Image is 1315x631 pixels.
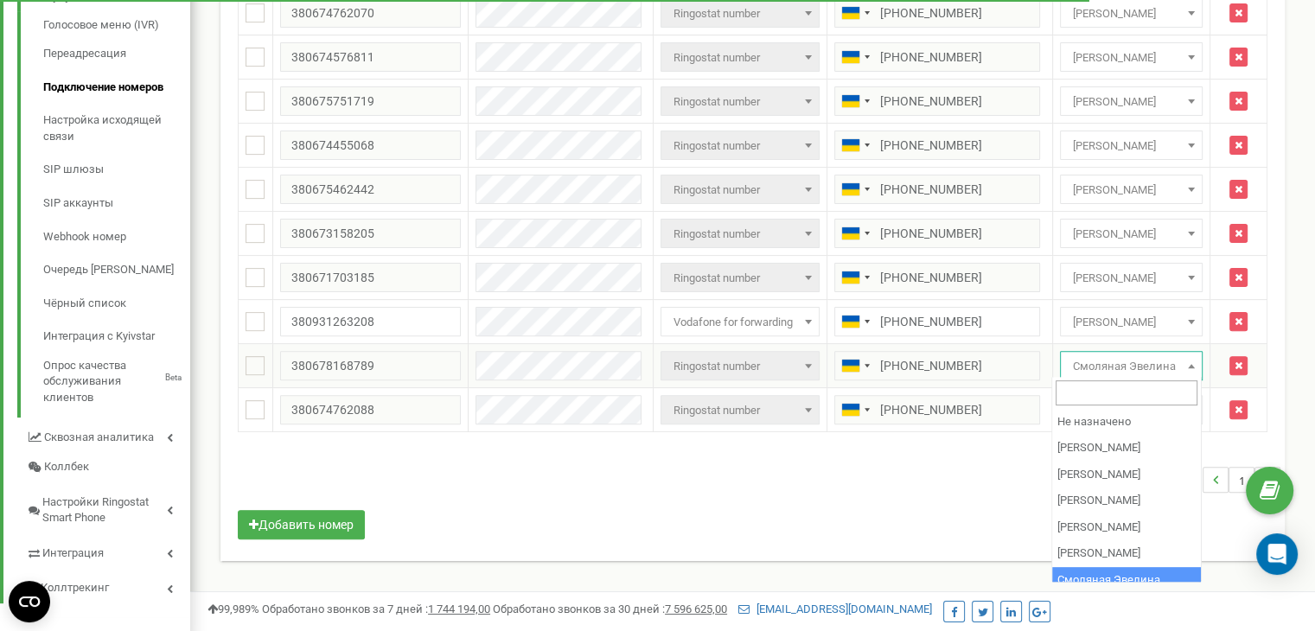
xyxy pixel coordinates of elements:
[738,602,932,615] a: [EMAIL_ADDRESS][DOMAIN_NAME]
[661,42,820,72] span: Ringostat number
[1066,178,1197,202] span: Грищенко Вита
[42,545,104,562] span: Интеграция
[667,354,814,379] span: Ringostat number
[44,430,154,446] span: Сквозная аналитика
[667,178,814,202] span: Ringostat number
[1066,266,1197,290] span: Олена Федорова
[661,86,820,116] span: Ringostat number
[26,417,190,453] a: Сквозная аналитика
[1060,131,1203,160] span: Мельник Ольга
[834,175,1040,204] input: 050 123 4567
[835,131,875,159] div: Telephone country code
[834,131,1040,160] input: 050 123 4567
[43,220,190,254] a: Webhook номер
[43,37,190,71] a: Переадресация
[835,396,875,424] div: Telephone country code
[43,17,190,38] a: Голосовое меню (IVR)
[667,222,814,246] span: Ringostat number
[667,266,814,290] span: Ringostat number
[1229,467,1254,493] li: 1
[1060,42,1203,72] span: Юнак Анна
[835,220,875,247] div: Telephone country code
[1052,567,1201,594] li: Смоляная Эвелина
[1066,134,1197,158] span: Мельник Ольга
[207,602,259,615] span: 99,989%
[43,71,190,105] a: Подключение номеров
[43,287,190,321] a: Чёрный список
[665,602,727,615] u: 7 596 625,00
[26,482,190,533] a: Настройки Ringostat Smart Phone
[1060,351,1203,380] span: Смоляная Эвелина
[238,510,365,539] button: Добавить номер
[43,153,190,187] a: SIP шлюзы
[667,90,814,114] span: Ringostat number
[43,354,190,406] a: Опрос качества обслуживания клиентовBeta
[1052,462,1201,488] li: [PERSON_NAME]
[835,175,875,203] div: Telephone country code
[43,187,190,220] a: SIP аккаунты
[1060,263,1203,292] span: Олена Федорова
[661,175,820,204] span: Ringostat number
[835,352,875,379] div: Telephone country code
[661,263,820,292] span: Ringostat number
[43,104,190,153] a: Настройка исходящей связи
[1066,354,1197,379] span: Смоляная Эвелина
[661,351,820,380] span: Ringostat number
[41,580,109,596] span: Коллтрекинг
[26,452,190,482] a: Коллбек
[1066,46,1197,70] span: Юнак Анна
[834,307,1040,336] input: 050 123 4567
[661,219,820,248] span: Ringostat number
[834,42,1040,72] input: 050 123 4567
[26,568,190,603] a: Коллтрекинг
[42,494,167,526] span: Настройки Ringostat Smart Phone
[1060,219,1203,248] span: Василенко Ксения
[428,602,490,615] u: 1 744 194,00
[835,308,875,335] div: Telephone country code
[835,43,875,71] div: Telephone country code
[1150,449,1280,510] nav: ...
[493,602,727,615] span: Обработано звонков за 30 дней :
[667,2,814,26] span: Ringostat number
[661,131,820,160] span: Ringostat number
[661,395,820,424] span: Ringostat number
[834,351,1040,380] input: 050 123 4567
[1066,2,1197,26] span: Мельник Ольга
[9,581,50,622] button: Open CMP widget
[1052,514,1201,541] li: [PERSON_NAME]
[835,264,875,291] div: Telephone country code
[262,602,490,615] span: Обработано звонков за 7 дней :
[667,398,814,423] span: Ringostat number
[1052,409,1201,436] li: Не назначено
[43,320,190,354] a: Интеграция с Kyivstar
[1066,222,1197,246] span: Василенко Ксения
[1052,488,1201,514] li: [PERSON_NAME]
[44,459,89,475] span: Коллбек
[661,307,820,336] span: Vodafone for forwarding
[834,263,1040,292] input: 050 123 4567
[1052,435,1201,462] li: [PERSON_NAME]
[1060,175,1203,204] span: Грищенко Вита
[26,533,190,569] a: Интеграция
[667,134,814,158] span: Ringostat number
[1060,307,1203,336] span: Василенко Ксения
[1052,540,1201,567] li: [PERSON_NAME]
[667,46,814,70] span: Ringostat number
[1060,86,1203,116] span: Юнак Анна
[1066,310,1197,335] span: Василенко Ксения
[1066,90,1197,114] span: Юнак Анна
[834,219,1040,248] input: 050 123 4567
[834,86,1040,116] input: 050 123 4567
[1256,533,1298,575] div: Open Intercom Messenger
[834,395,1040,424] input: 050 123 4567
[667,310,814,335] span: Vodafone for forwarding
[835,87,875,115] div: Telephone country code
[43,253,190,287] a: Очередь [PERSON_NAME]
